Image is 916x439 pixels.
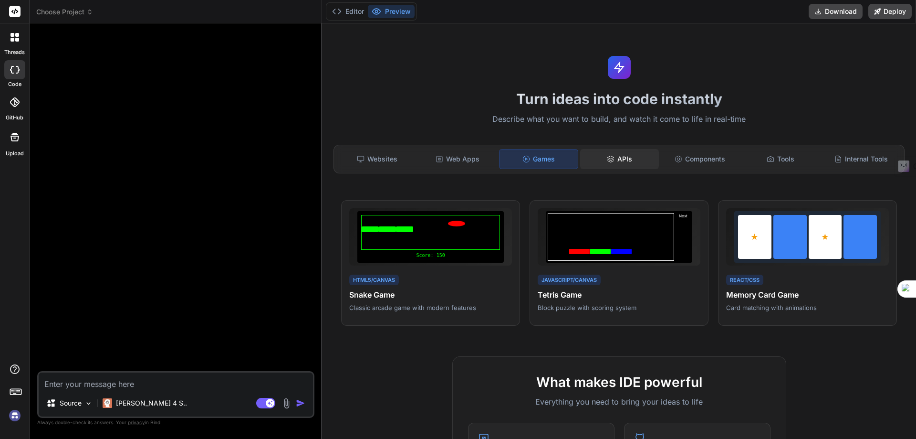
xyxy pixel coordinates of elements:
[296,398,305,408] img: icon
[822,149,900,169] div: Internal Tools
[868,4,912,19] button: Deploy
[6,114,23,122] label: GitHub
[676,213,690,261] div: Next
[338,149,416,169] div: Websites
[6,150,24,158] label: Upload
[499,149,579,169] div: Games
[741,149,820,169] div: Tools
[84,399,93,407] img: Pick Models
[128,419,145,425] span: privacy
[349,289,512,300] h4: Snake Game
[328,113,910,126] p: Describe what you want to build, and watch it come to life in real-time
[36,7,93,17] span: Choose Project
[726,289,889,300] h4: Memory Card Game
[538,275,601,286] div: JavaScript/Canvas
[468,396,770,407] p: Everything you need to bring your ideas to life
[580,149,659,169] div: APIs
[349,275,399,286] div: HTML5/Canvas
[538,303,700,312] p: Block puzzle with scoring system
[361,252,500,259] div: Score: 150
[281,398,292,409] img: attachment
[7,407,23,424] img: signin
[418,149,497,169] div: Web Apps
[468,372,770,392] h2: What makes IDE powerful
[368,5,415,18] button: Preview
[103,398,112,408] img: Claude 4 Sonnet
[116,398,187,408] p: [PERSON_NAME] 4 S..
[661,149,739,169] div: Components
[60,398,82,408] p: Source
[8,80,21,88] label: code
[349,303,512,312] p: Classic arcade game with modern features
[328,90,910,107] h1: Turn ideas into code instantly
[809,4,863,19] button: Download
[726,303,889,312] p: Card matching with animations
[538,289,700,300] h4: Tetris Game
[4,48,25,56] label: threads
[726,275,763,286] div: React/CSS
[37,418,314,427] p: Always double-check its answers. Your in Bind
[328,5,368,18] button: Editor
